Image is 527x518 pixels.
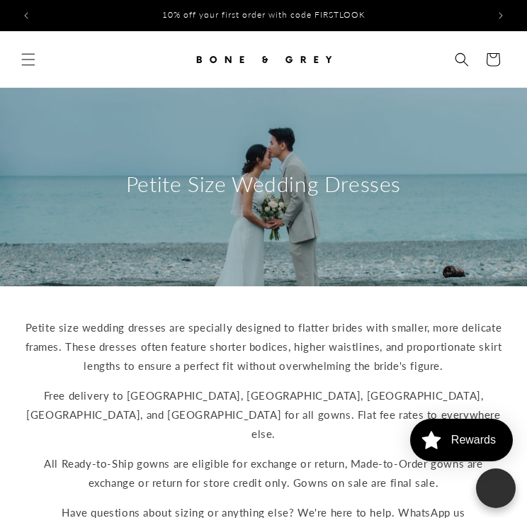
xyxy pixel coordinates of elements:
h2: Petite Size Wedding Dresses [25,170,502,198]
button: Open chatbox [476,468,516,508]
div: Announcement [42,2,485,29]
summary: Search [446,44,477,75]
a: Bone and Grey Bridal [188,38,340,80]
p: All Ready-to-Ship gowns are eligible for exchange or return, Made-to-Order gowns are exchange or ... [25,454,502,492]
div: Rewards [451,434,496,446]
div: 1 of 3 [42,2,485,29]
p: Petite size wedding dresses are specially designed to flatter brides with smaller, more delicate ... [25,318,502,376]
p: Free delivery to [GEOGRAPHIC_DATA], [GEOGRAPHIC_DATA], [GEOGRAPHIC_DATA], [GEOGRAPHIC_DATA], and ... [25,386,502,444]
summary: Menu [13,44,44,75]
span: 10% off your first order with code FIRSTLOOK [162,9,365,20]
img: Bone and Grey Bridal [193,44,334,75]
